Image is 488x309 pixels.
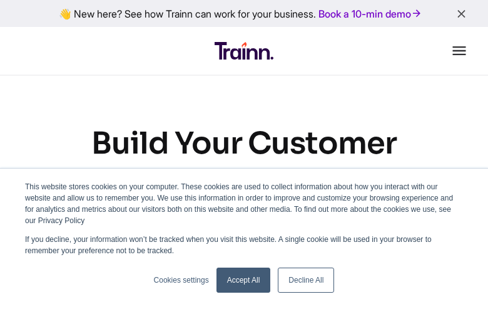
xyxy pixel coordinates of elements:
[8,8,480,19] div: 👋 New here? See how Trainn can work for your business.
[25,234,463,256] p: If you decline, your information won’t be tracked when you visit this website. A single cookie wi...
[216,268,271,293] a: Accept All
[215,42,273,60] img: Trainn Logo
[25,181,463,226] p: This website stores cookies on your computer. These cookies are used to collect information about...
[278,268,334,293] a: Decline All
[39,121,449,301] h1: Build Your Customer Academy [DATE] with [PERSON_NAME]'s No-code SaaS LMS
[154,275,209,286] a: Cookies settings
[316,5,425,23] a: Book a 10-min demo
